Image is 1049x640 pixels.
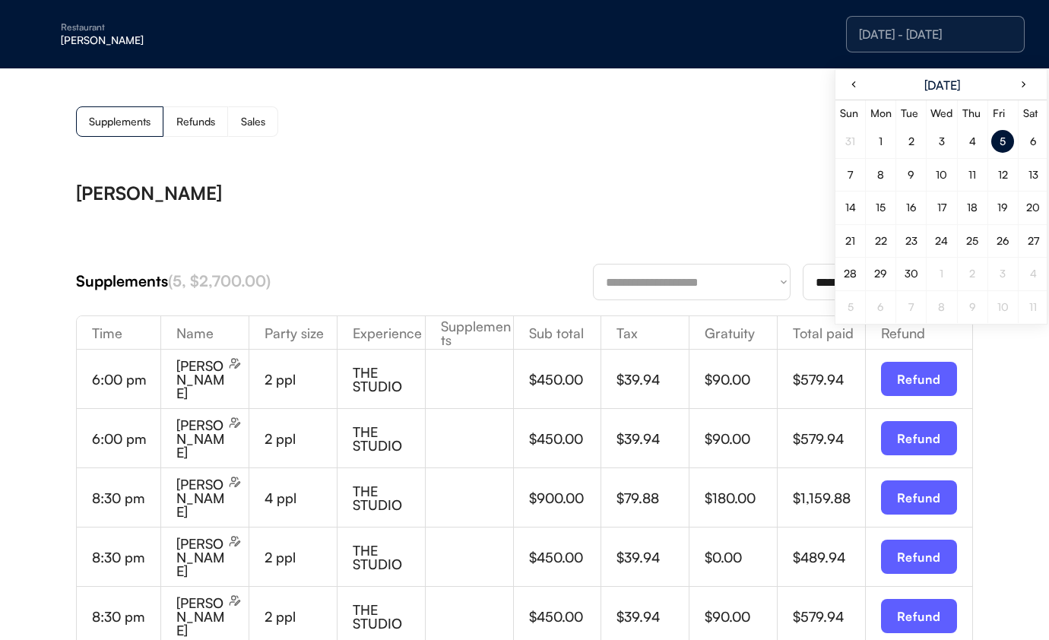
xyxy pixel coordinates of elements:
[265,550,337,564] div: 2 ppl
[938,302,945,312] div: 8
[908,136,914,147] div: 2
[705,550,777,564] div: $0.00
[848,302,854,312] div: 5
[705,372,777,386] div: $90.00
[229,357,241,369] img: users-edit.svg
[61,23,252,32] div: Restaurant
[168,271,271,290] font: (5, $2,700.00)
[997,236,1009,246] div: 26
[998,170,1008,180] div: 12
[30,22,55,46] img: yH5BAEAAAAALAAAAAABAAEAAAIBRAA7
[859,28,1012,40] div: [DATE] - [DATE]
[908,302,914,312] div: 7
[993,108,1013,119] div: Fri
[877,302,884,312] div: 6
[969,268,975,279] div: 2
[616,610,689,623] div: $39.94
[176,537,226,578] div: [PERSON_NAME]
[877,170,884,180] div: 8
[844,268,857,279] div: 28
[966,236,978,246] div: 25
[241,116,265,127] div: Sales
[529,372,601,386] div: $450.00
[705,432,777,445] div: $90.00
[924,79,960,91] div: [DATE]
[876,202,886,213] div: 15
[937,202,946,213] div: 17
[161,326,249,340] div: Name
[353,425,425,452] div: THE STUDIO
[905,268,918,279] div: 30
[997,302,1009,312] div: 10
[906,202,917,213] div: 16
[616,432,689,445] div: $39.94
[92,610,160,623] div: 8:30 pm
[969,302,976,312] div: 9
[881,480,957,515] button: Refund
[875,236,887,246] div: 22
[92,432,160,445] div: 6:00 pm
[881,599,957,633] button: Refund
[229,594,241,607] img: users-edit.svg
[616,550,689,564] div: $39.94
[176,116,215,127] div: Refunds
[76,184,222,202] div: [PERSON_NAME]
[514,326,601,340] div: Sub total
[265,610,337,623] div: 2 ppl
[881,540,957,574] button: Refund
[92,491,160,505] div: 8:30 pm
[1023,108,1044,119] div: Sat
[793,491,865,505] div: $1,159.88
[905,236,917,246] div: 23
[793,610,865,623] div: $579.94
[616,372,689,386] div: $39.94
[89,116,151,127] div: Supplements
[845,236,855,246] div: 21
[848,170,853,180] div: 7
[353,603,425,630] div: THE STUDIO
[939,136,945,147] div: 3
[778,326,865,340] div: Total paid
[870,108,892,119] div: Mon
[353,543,425,571] div: THE STUDIO
[92,372,160,386] div: 6:00 pm
[353,366,425,393] div: THE STUDIO
[265,432,337,445] div: 2 ppl
[705,491,777,505] div: $180.00
[529,432,601,445] div: $450.00
[881,362,957,396] button: Refund
[176,418,226,459] div: [PERSON_NAME]
[338,326,425,340] div: Experience
[76,271,593,292] div: Supplements
[689,326,777,340] div: Gratuity
[176,359,226,400] div: [PERSON_NAME]
[426,319,513,347] div: Supplements
[229,476,241,488] img: users-edit.svg
[601,326,689,340] div: Tax
[967,202,978,213] div: 18
[529,610,601,623] div: $450.00
[249,326,337,340] div: Party size
[229,417,241,429] img: users-edit.svg
[265,491,337,505] div: 4 ppl
[529,491,601,505] div: $900.00
[930,108,952,119] div: Wed
[845,136,855,147] div: 31
[176,596,226,637] div: [PERSON_NAME]
[793,432,865,445] div: $579.94
[1026,202,1040,213] div: 20
[1000,136,1006,147] div: 5
[968,170,976,180] div: 11
[353,484,425,512] div: THE STUDIO
[1029,302,1037,312] div: 11
[1030,268,1037,279] div: 4
[901,108,921,119] div: Tue
[997,202,1008,213] div: 19
[936,170,947,180] div: 10
[1028,236,1039,246] div: 27
[705,610,777,623] div: $90.00
[229,535,241,547] img: users-edit.svg
[969,136,976,147] div: 4
[793,550,865,564] div: $489.94
[935,236,948,246] div: 24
